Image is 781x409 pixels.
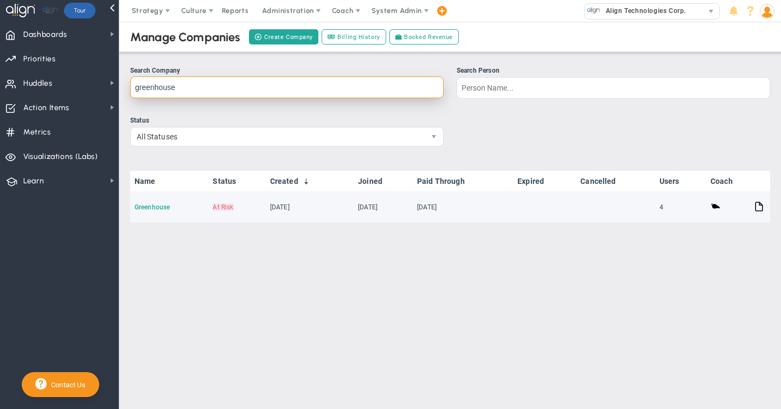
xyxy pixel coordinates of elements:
[47,381,86,389] span: Contact Us
[249,29,318,44] button: Create Company
[354,192,413,223] td: [DATE]
[322,29,386,44] a: Billing History
[262,7,313,15] span: Administration
[132,7,163,15] span: Strategy
[135,177,204,186] a: Name
[135,203,170,211] a: Greenhouse
[213,203,233,211] span: At Risk
[710,177,745,186] a: Coach
[660,177,702,186] a: Users
[457,77,770,99] input: Search Person
[23,97,69,119] span: Action Items
[587,4,600,17] img: 10991.Company.photo
[130,76,444,98] input: Search Company
[413,192,513,223] td: [DATE]
[131,127,425,146] span: All Statuses
[130,30,241,44] div: Manage Companies
[23,48,56,71] span: Priorities
[270,177,349,186] a: Created
[417,177,509,186] a: Paid Through
[389,29,459,44] a: Booked Revenue
[23,121,51,144] span: Metrics
[457,66,770,76] div: Search Person
[703,4,719,19] span: select
[600,4,686,18] span: Align Technologies Corp.
[760,4,774,18] img: 50249.Person.photo
[517,177,572,186] a: Expired
[655,192,706,223] td: 4
[23,145,98,168] span: Visualizations (Labs)
[130,116,444,126] div: Status
[372,7,422,15] span: System Admin
[266,192,354,223] td: [DATE]
[23,23,67,46] span: Dashboards
[23,170,44,193] span: Learn
[358,177,408,186] a: Joined
[580,177,650,186] a: Cancelled
[130,66,444,76] div: Search Company
[23,72,53,95] span: Huddles
[181,7,207,15] span: Culture
[425,127,443,146] span: select
[213,177,261,186] a: Status
[332,7,354,15] span: Coach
